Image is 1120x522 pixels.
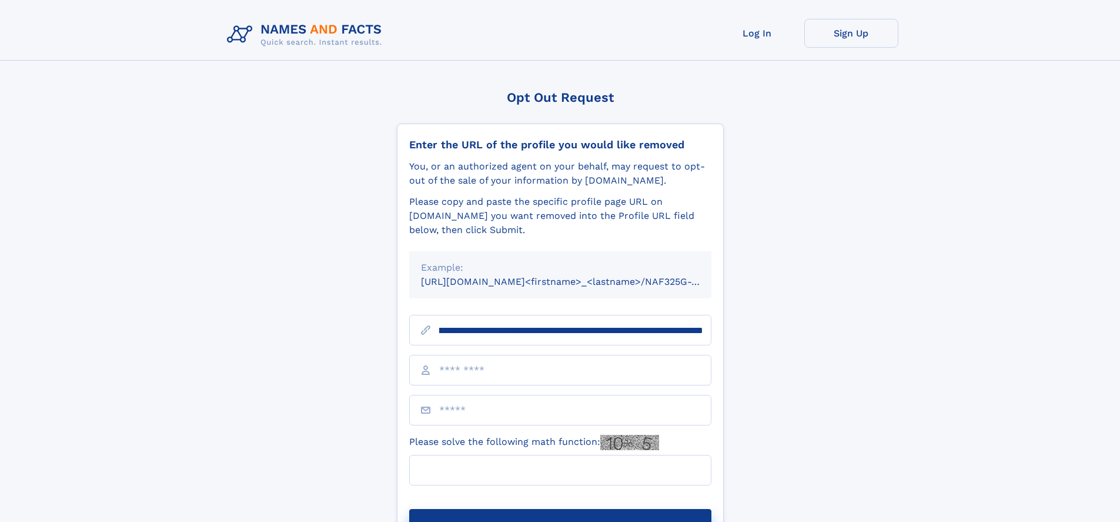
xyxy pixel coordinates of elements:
[409,435,659,450] label: Please solve the following math function:
[421,261,700,275] div: Example:
[710,19,804,48] a: Log In
[409,195,711,237] div: Please copy and paste the specific profile page URL on [DOMAIN_NAME] you want removed into the Pr...
[421,276,734,287] small: [URL][DOMAIN_NAME]<firstname>_<lastname>/NAF325G-xxxxxxxx
[397,90,724,105] div: Opt Out Request
[804,19,898,48] a: Sign Up
[409,159,711,188] div: You, or an authorized agent on your behalf, may request to opt-out of the sale of your informatio...
[409,138,711,151] div: Enter the URL of the profile you would like removed
[222,19,392,51] img: Logo Names and Facts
